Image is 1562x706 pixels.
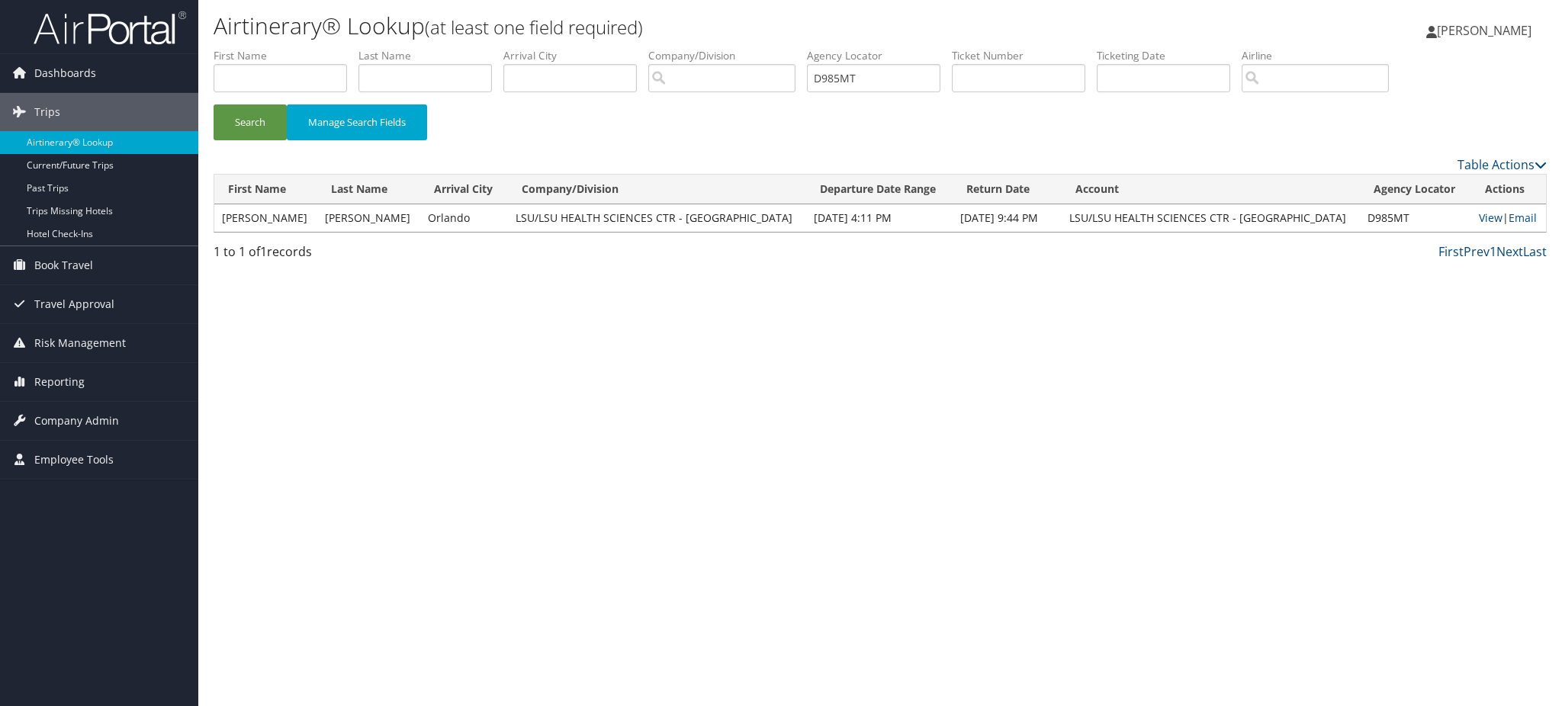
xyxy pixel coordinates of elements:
[317,175,420,204] th: Last Name: activate to sort column ascending
[508,175,806,204] th: Company/Division
[1097,48,1242,63] label: Ticketing Date
[1242,48,1400,63] label: Airline
[1437,22,1531,39] span: [PERSON_NAME]
[807,48,952,63] label: Agency Locator
[1471,204,1546,232] td: |
[1509,210,1537,225] a: Email
[1062,175,1360,204] th: Account: activate to sort column ascending
[1479,210,1503,225] a: View
[214,242,530,268] div: 1 to 1 of records
[503,48,648,63] label: Arrival City
[34,246,93,284] span: Book Travel
[34,324,126,362] span: Risk Management
[214,48,358,63] label: First Name
[953,175,1062,204] th: Return Date: activate to sort column ascending
[260,243,267,260] span: 1
[214,175,317,204] th: First Name: activate to sort column ascending
[287,104,427,140] button: Manage Search Fields
[34,54,96,92] span: Dashboards
[508,204,806,232] td: LSU/LSU HEALTH SCIENCES CTR - [GEOGRAPHIC_DATA]
[1360,175,1471,204] th: Agency Locator: activate to sort column ascending
[1471,175,1546,204] th: Actions
[1426,8,1547,53] a: [PERSON_NAME]
[952,48,1097,63] label: Ticket Number
[1464,243,1490,260] a: Prev
[34,363,85,401] span: Reporting
[214,104,287,140] button: Search
[806,204,953,232] td: [DATE] 4:11 PM
[1523,243,1547,260] a: Last
[34,402,119,440] span: Company Admin
[214,10,1102,42] h1: Airtinerary® Lookup
[420,175,508,204] th: Arrival City: activate to sort column ascending
[953,204,1062,232] td: [DATE] 9:44 PM
[214,204,317,232] td: [PERSON_NAME]
[34,285,114,323] span: Travel Approval
[1490,243,1496,260] a: 1
[1438,243,1464,260] a: First
[806,175,953,204] th: Departure Date Range: activate to sort column ascending
[1496,243,1523,260] a: Next
[34,441,114,479] span: Employee Tools
[648,48,807,63] label: Company/Division
[420,204,508,232] td: Orlando
[425,14,643,40] small: (at least one field required)
[1062,204,1360,232] td: LSU/LSU HEALTH SCIENCES CTR - [GEOGRAPHIC_DATA]
[358,48,503,63] label: Last Name
[1360,204,1471,232] td: D985MT
[1458,156,1547,173] a: Table Actions
[34,93,60,131] span: Trips
[34,10,186,46] img: airportal-logo.png
[317,204,420,232] td: [PERSON_NAME]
